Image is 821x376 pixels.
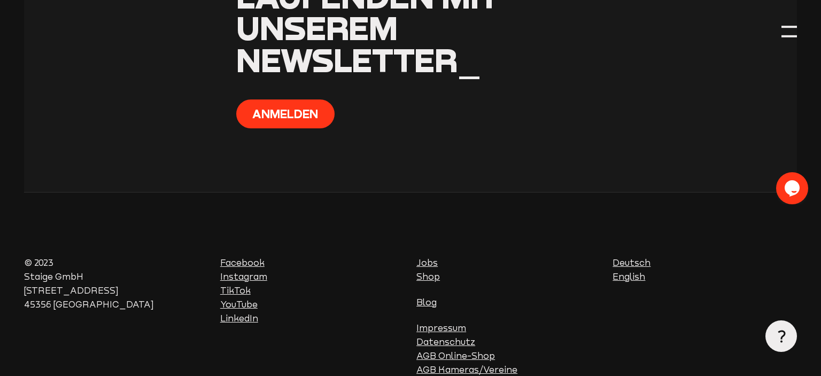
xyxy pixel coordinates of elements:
[416,258,438,268] a: Jobs
[416,337,475,347] a: Datenschutz
[220,258,265,268] a: Facebook
[416,351,495,361] a: AGB Online-Shop
[416,297,437,308] a: Blog
[220,286,251,296] a: TikTok
[220,272,267,282] a: Instagram
[416,365,517,375] a: AGB Kameras/Vereine
[613,258,650,268] a: Deutsch
[416,323,466,333] a: Impressum
[220,313,258,324] a: LinkedIn
[613,272,645,282] a: English
[416,272,440,282] a: Shop
[776,172,810,204] iframe: chat widget
[236,40,481,80] span: Newsletter_
[220,300,258,310] a: YouTube
[236,99,335,128] button: Anmelden
[24,256,208,312] p: © 2023 Staige GmbH [STREET_ADDRESS] 45356 [GEOGRAPHIC_DATA]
